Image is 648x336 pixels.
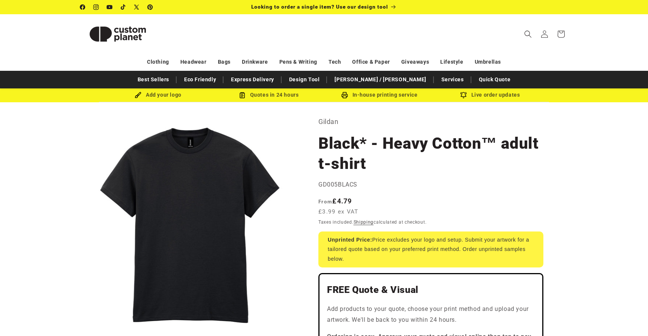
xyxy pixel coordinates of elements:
a: Giveaways [401,55,429,69]
a: Clothing [147,55,169,69]
a: Tech [328,55,341,69]
img: In-house printing [341,92,348,99]
div: Taxes included. calculated at checkout. [318,218,543,226]
img: Order Updates Icon [239,92,246,99]
span: From [318,199,332,205]
img: Order updates [460,92,467,99]
h2: FREE Quote & Visual [327,284,535,296]
img: Custom Planet [80,17,155,51]
span: Looking to order a single item? Use our design tool [251,4,388,10]
span: £3.99 ex VAT [318,208,358,216]
h1: Black* - Heavy Cotton™ adult t-shirt [318,133,543,174]
a: Drinkware [242,55,268,69]
a: Pens & Writing [279,55,317,69]
a: Best Sellers [134,73,173,86]
p: Add products to your quote, choose your print method and upload your artwork. We'll be back to yo... [327,304,535,326]
p: Gildan [318,116,543,128]
a: Umbrellas [475,55,501,69]
div: In-house printing service [324,90,435,100]
strong: Unprinted Price: [328,237,372,243]
a: Eco Friendly [180,73,220,86]
a: Express Delivery [227,73,278,86]
div: Live order updates [435,90,545,100]
a: Shipping [354,220,374,225]
span: GD005BLACS [318,181,357,188]
a: Lifestyle [440,55,463,69]
strong: £4.79 [318,197,352,205]
a: Custom Planet [78,14,158,54]
a: Quick Quote [475,73,514,86]
a: Office & Paper [352,55,390,69]
a: Design Tool [285,73,324,86]
div: Price excludes your logo and setup. Submit your artwork for a tailored quote based on your prefer... [318,231,543,267]
div: Quotes in 24 hours [213,90,324,100]
img: Brush Icon [135,92,141,99]
a: Services [438,73,468,86]
summary: Search [520,26,536,42]
div: Add your logo [103,90,213,100]
a: Headwear [180,55,207,69]
a: Bags [218,55,231,69]
a: [PERSON_NAME] / [PERSON_NAME] [331,73,430,86]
